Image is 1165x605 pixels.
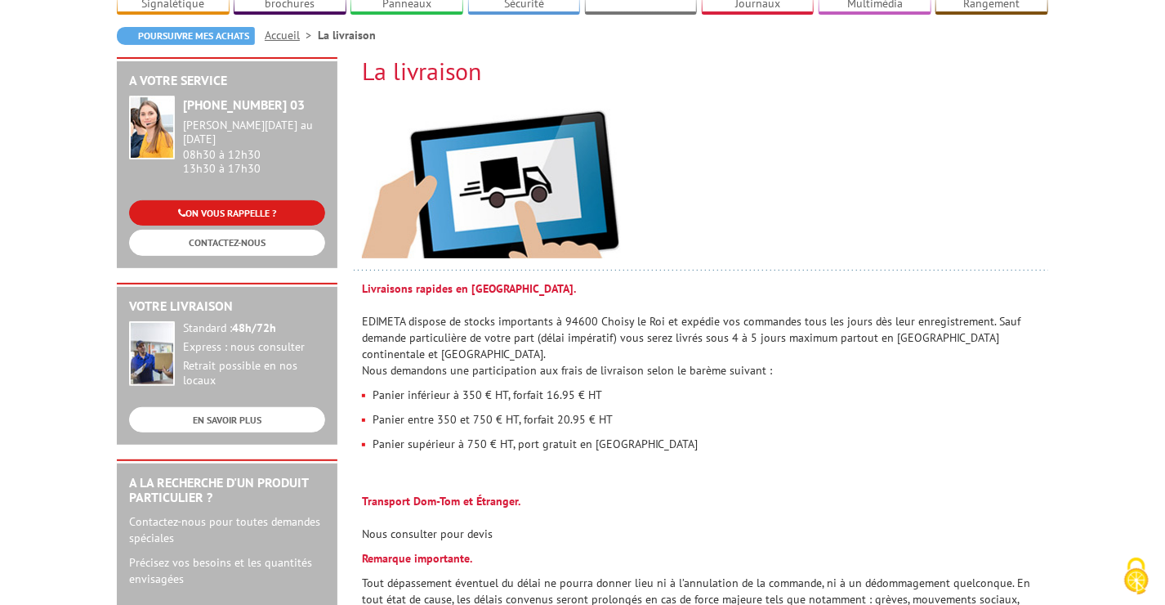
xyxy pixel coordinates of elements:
h2: A la recherche d'un produit particulier ? [129,476,325,504]
p: Panier supérieur à 750 € HT, port gratuit en [GEOGRAPHIC_DATA] [362,436,1040,452]
div: Standard : [183,321,325,336]
h2: La livraison [362,57,1040,84]
p: Précisez vos besoins et les quantités envisagées [129,554,325,587]
p: Panier inférieur à 350 € HT, forfait 16.95 € HT [362,387,1040,403]
img: livraison.jpg [362,109,621,258]
h2: Votre livraison [129,299,325,314]
a: Poursuivre mes achats [117,27,255,45]
a: EN SAVOIR PLUS [129,407,325,432]
div: [PERSON_NAME][DATE] au [DATE] [183,119,325,146]
a: CONTACTEZ-NOUS [129,230,325,255]
strong: Remarque importante. [362,551,472,566]
a: ON VOUS RAPPELLE ? [129,200,325,226]
div: Express : nous consulter [183,340,325,355]
a: Accueil [265,28,318,43]
img: puce_rouge.gif [362,417,373,423]
img: widget-livraison.jpg [129,321,175,386]
p: Panier entre 350 et 750 € HT, forfait 20.95 € HT [362,411,1040,428]
div: 08h30 à 12h30 13h30 à 17h30 [183,119,325,175]
img: puce_rouge.gif [362,441,373,448]
p: EDIMETA dispose de stocks importants à 94600 Choisy le Roi et expédie vos commandes tous les jour... [362,280,1040,379]
li: La livraison [318,27,376,43]
strong: [PHONE_NUMBER] 03 [183,96,305,113]
div: Retrait possible en nos locaux [183,359,325,388]
strong: Livraisons rapides en [GEOGRAPHIC_DATA]. [362,281,576,296]
strong: Transport Dom-Tom et Étranger. [362,494,520,509]
button: Cookies (fenêtre modale) [1108,549,1165,605]
h2: A votre service [129,74,325,88]
p: Contactez-nous pour toutes demandes spéciales [129,513,325,546]
img: Cookies (fenêtre modale) [1116,556,1157,597]
p: Nous consulter pour devis [362,493,1040,542]
strong: 48h/72h [232,320,276,335]
img: puce_rouge.gif [362,392,373,399]
img: widget-service.jpg [129,96,175,159]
